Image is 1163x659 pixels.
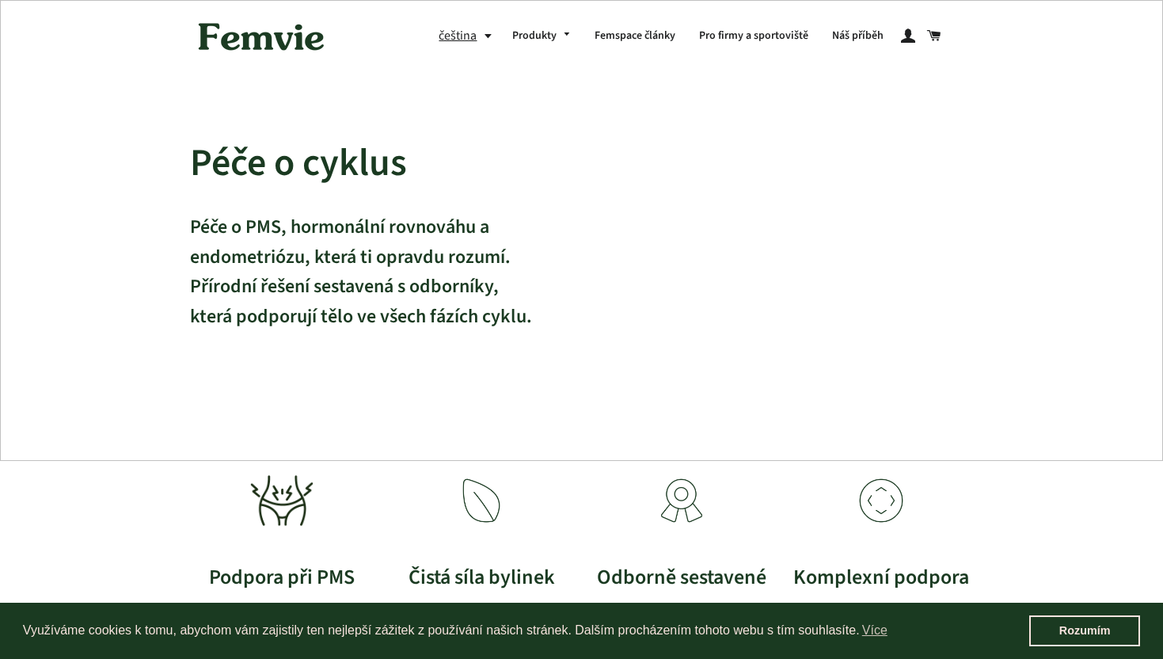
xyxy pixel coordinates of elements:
[190,563,374,592] h3: Podpora při PMS
[860,619,890,642] a: learn more about cookies
[590,563,774,592] h3: Odborně sestavené
[23,619,1029,642] span: Využíváme cookies k tomu, abychom vám zajistily ten nejlepší zážitek z používání našich stránek. ...
[1029,615,1140,647] a: dismiss cookie message
[190,212,543,361] p: Péče o PMS, hormonální rovnováhu a endometriózu, která ti opravdu rozumí. Přírodní řešení sestave...
[583,16,687,57] a: Femspace články
[687,16,820,57] a: Pro firmy a sportoviště
[500,16,583,57] a: Produkty
[789,563,974,592] h3: Komplexní podpora
[190,12,333,61] img: Femvie
[190,139,543,187] h2: Péče o cyklus
[820,16,895,57] a: Náš příběh
[390,563,574,592] h3: Čistá síla bylinek
[439,25,500,47] button: čeština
